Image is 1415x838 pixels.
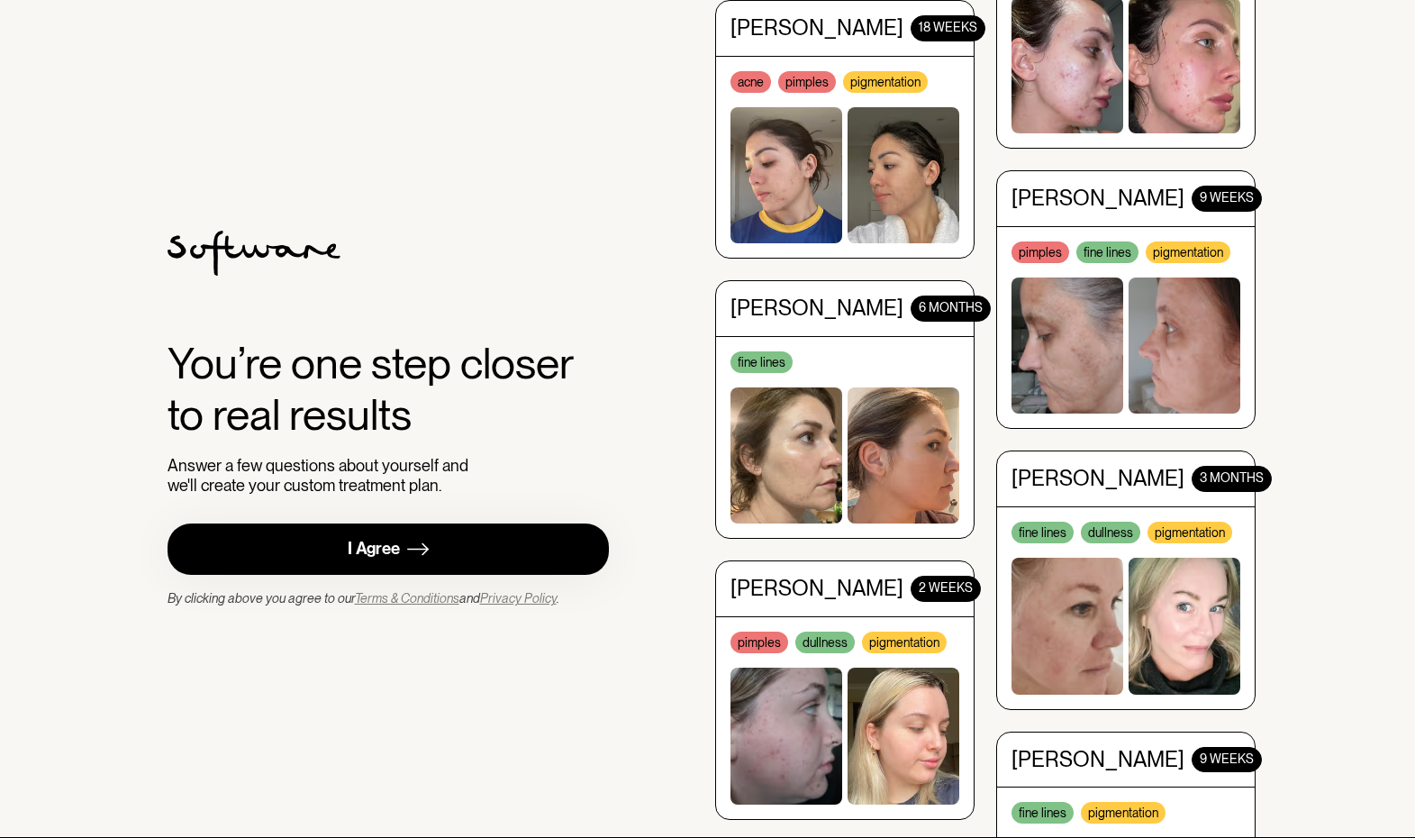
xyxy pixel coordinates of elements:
[1011,521,1074,542] div: fine lines
[1011,802,1074,824] div: fine lines
[1146,241,1230,262] div: pigmentation
[730,14,903,41] div: [PERSON_NAME]
[795,631,855,652] div: dullness
[911,576,981,602] div: 2 WEEKS
[1011,185,1184,211] div: [PERSON_NAME]
[348,539,400,560] div: I Agree
[355,591,459,606] a: Terms & Conditions
[168,589,559,607] div: By clicking above you agree to our and .
[1192,466,1272,492] div: 3 MONTHS
[1011,746,1184,772] div: [PERSON_NAME]
[730,70,771,92] div: acne
[778,70,836,92] div: pimples
[730,631,788,652] div: pimples
[1192,185,1262,211] div: 9 WEEKS
[730,351,793,372] div: fine lines
[1081,521,1140,542] div: dullness
[1192,746,1262,772] div: 9 WEEKS
[730,295,903,321] div: [PERSON_NAME]
[1147,521,1232,542] div: pigmentation
[862,631,947,652] div: pigmentation
[480,591,557,606] a: Privacy Policy
[1011,466,1184,492] div: [PERSON_NAME]
[1011,241,1069,262] div: pimples
[911,14,985,41] div: 18 WEEKS
[843,70,928,92] div: pigmentation
[168,524,610,575] a: I Agree
[168,338,610,442] div: You’re one step closer to real results
[911,295,991,321] div: 6 months
[1081,802,1166,824] div: pigmentation
[730,576,903,602] div: [PERSON_NAME]
[1076,241,1138,262] div: fine lines
[168,456,476,495] div: Answer a few questions about yourself and we'll create your custom treatment plan.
